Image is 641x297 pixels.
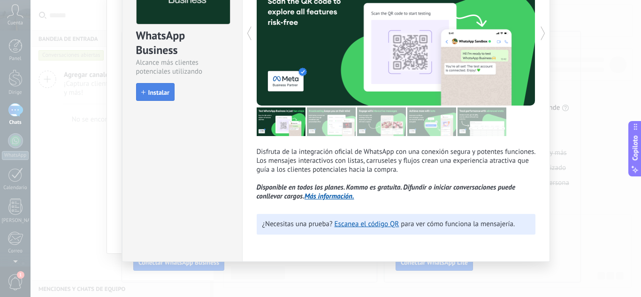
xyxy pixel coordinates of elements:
[136,83,175,101] button: Instalar
[357,107,406,136] img: tour_image_6b5bee784155b0e26d0e058db9499733.png
[335,220,399,228] font: Escanea el código QR
[458,107,506,136] img: tour_image_7cdf1e24cac3d52841d4c909d6b5c66e.png
[305,192,354,201] a: Más información.
[407,107,456,136] img: tour_image_8adaa4405412f818fdd31a128ea7bfdb.png
[401,220,515,228] font: para ver cómo funciona la mensajería.
[148,88,169,97] font: Instalar
[307,107,356,136] img: tour_image_ba1a9dba37f3416c4982efb0d2f1f8f9.png
[631,135,640,160] font: Copiloto
[136,28,229,58] div: WhatsApp Business
[136,58,213,94] font: Alcance más clientes potenciales utilizando potentes herramientas de WhatsApp
[257,147,535,174] font: Disfruta de la integración oficial de WhatsApp con una conexión segura y potentes funciones. Los ...
[257,107,305,136] img: tour_image_24a60f2de5b7f716b00b2508d23a5f71.png
[262,220,333,228] font: ¿Necesitas una prueba?
[257,183,515,201] font: Disponible en todos los planes. Kommo es gratuita. Difundir o iniciar conversaciones puede conlle...
[136,28,188,57] font: WhatsApp Business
